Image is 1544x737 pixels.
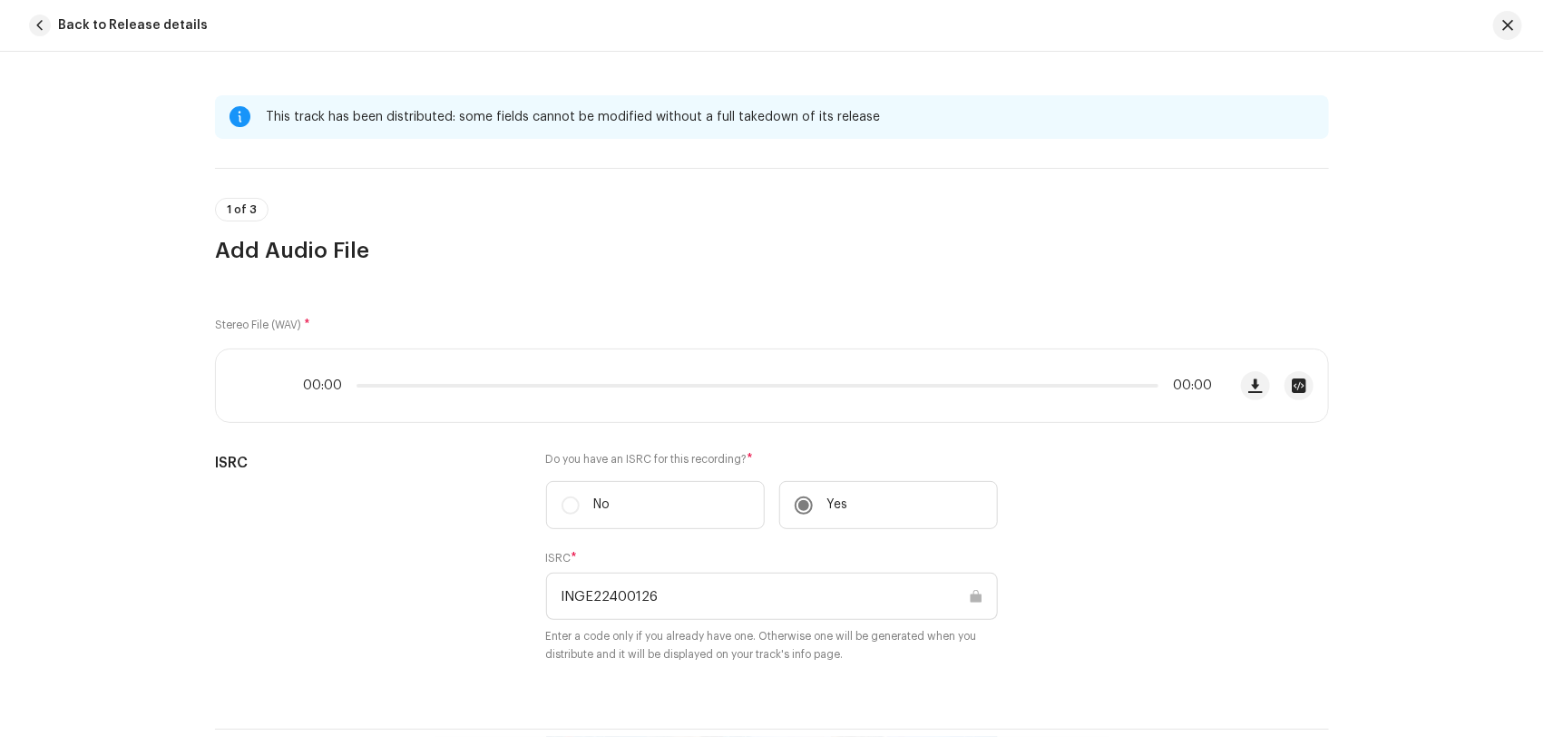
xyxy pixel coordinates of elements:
[546,551,578,565] label: ISRC
[546,627,998,663] small: Enter a code only if you already have one. Otherwise one will be generated when you distribute an...
[546,573,998,620] input: ABXYZ#######
[546,452,998,467] label: Do you have an ISRC for this recording?
[215,236,1329,265] h3: Add Audio File
[266,106,1314,128] div: This track has been distributed: some fields cannot be modified without a full takedown of its re...
[594,496,611,515] p: No
[827,496,848,515] p: Yes
[303,378,349,393] span: 00:00
[1166,378,1212,393] span: 00:00
[215,452,517,474] h5: ISRC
